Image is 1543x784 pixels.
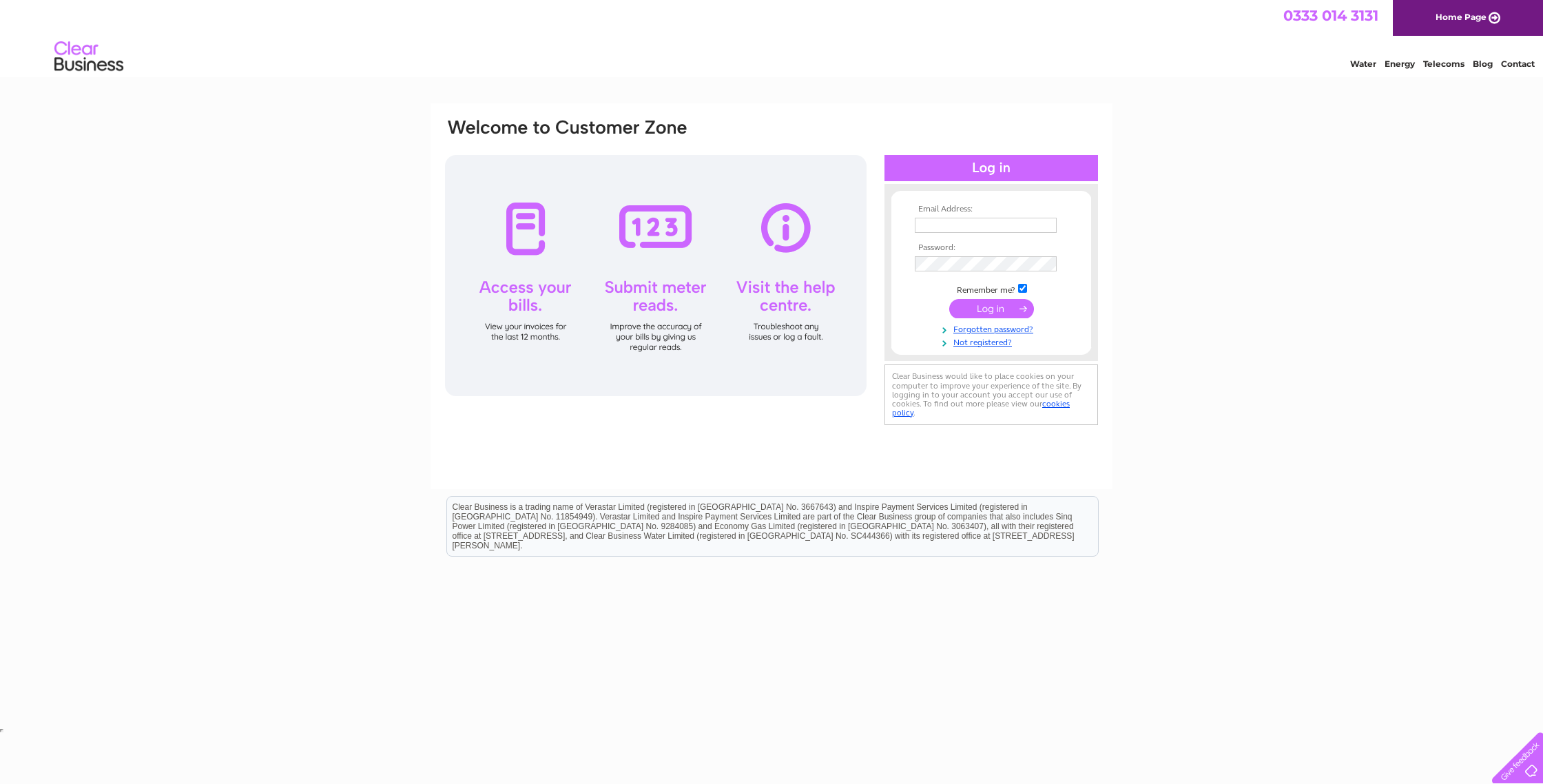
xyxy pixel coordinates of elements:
th: Email Address: [911,205,1071,214]
img: logo.png [54,36,124,78]
a: Telecoms [1423,59,1464,69]
a: Blog [1473,59,1493,69]
input: Submit [949,299,1034,318]
td: Remember me? [911,282,1071,296]
a: cookies policy [892,399,1070,417]
div: Clear Business would like to place cookies on your computer to improve your experience of the sit... [884,364,1098,424]
th: Password: [911,243,1071,253]
a: Forgotten password? [915,322,1071,335]
a: 0333 014 3131 [1283,7,1378,24]
a: Water [1350,59,1376,69]
a: Not registered? [915,335,1071,348]
a: Energy [1385,59,1415,69]
div: Clear Business is a trading name of Verastar Limited (registered in [GEOGRAPHIC_DATA] No. 3667643... [447,8,1098,67]
a: Contact [1501,59,1535,69]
